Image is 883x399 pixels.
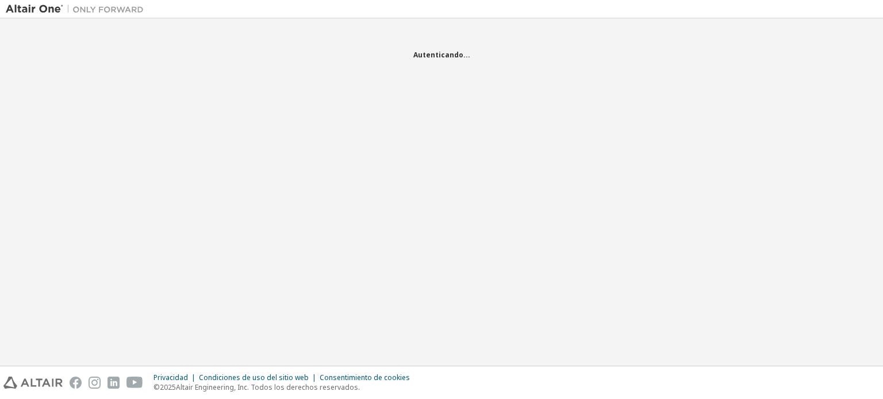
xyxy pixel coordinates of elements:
img: altair_logo.svg [3,377,63,389]
font: Privacidad [153,373,188,382]
img: facebook.svg [70,377,82,389]
img: youtube.svg [126,377,143,389]
img: Altair Uno [6,3,149,15]
img: linkedin.svg [108,377,120,389]
font: © [153,382,160,392]
font: Condiciones de uso del sitio web [199,373,309,382]
font: 2025 [160,382,176,392]
font: Autenticando... [413,50,470,60]
font: Altair Engineering, Inc. Todos los derechos reservados. [176,382,360,392]
img: instagram.svg [89,377,101,389]
font: Consentimiento de cookies [320,373,410,382]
